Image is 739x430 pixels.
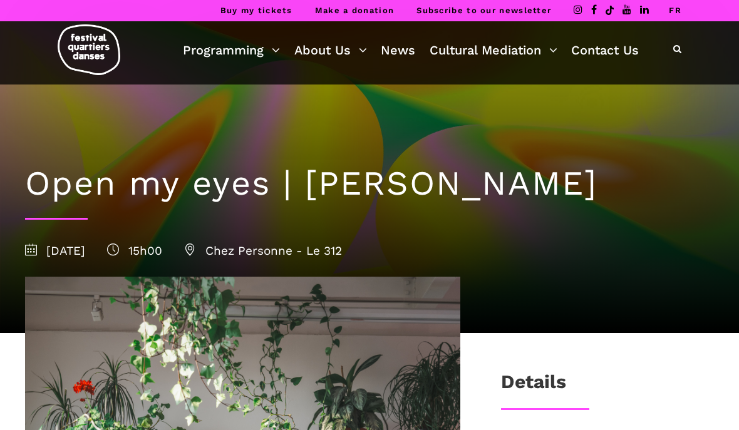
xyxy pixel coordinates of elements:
a: Programming [183,39,280,61]
h3: Details [501,371,566,402]
span: Chez Personne - Le 312 [184,243,342,258]
span: 15h00 [107,243,162,258]
a: Cultural Mediation [430,39,557,61]
a: Make a donation [315,6,395,15]
img: logo-fqd-med [58,24,120,75]
a: Subscribe to our newsletter [416,6,551,15]
h1: Open my eyes | [PERSON_NAME] [25,163,714,204]
a: Buy my tickets [220,6,292,15]
a: About Us [294,39,367,61]
a: News [381,39,415,61]
a: FR [669,6,681,15]
a: Contact Us [571,39,639,61]
span: [DATE] [25,243,85,258]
